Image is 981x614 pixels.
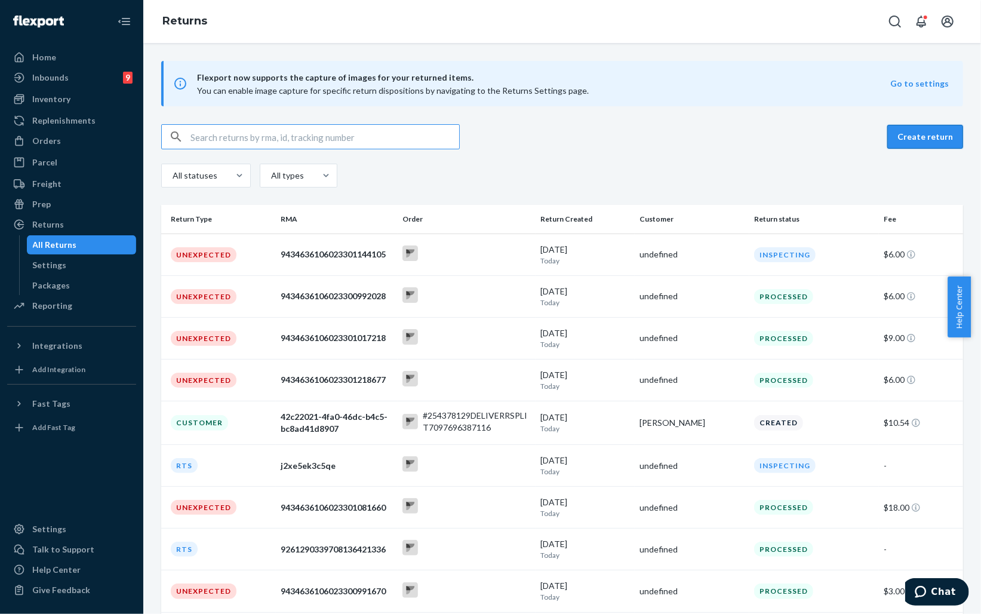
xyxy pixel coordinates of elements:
a: Add Fast Tag [7,418,136,437]
div: Freight [32,178,61,190]
div: Unexpected [171,373,236,388]
div: [DATE] [540,285,630,308]
div: Processed [754,542,813,557]
div: - [884,460,954,472]
div: Unexpected [171,247,236,262]
td: $6.00 [879,275,963,317]
div: Unexpected [171,500,236,515]
th: Fee [879,205,963,234]
div: 9434636106023300992028 [281,290,393,302]
div: Processed [754,584,813,598]
button: Close Navigation [112,10,136,33]
a: Freight [7,174,136,194]
img: Flexport logo [13,16,64,27]
div: Inspecting [754,458,816,473]
div: Processed [754,331,813,346]
div: Processed [754,289,813,304]
th: Return Created [536,205,635,234]
div: Unexpected [171,584,236,598]
a: Help Center [7,560,136,579]
div: Talk to Support [32,544,94,555]
a: Inbounds9 [7,68,136,87]
div: Inbounds [32,72,69,84]
th: Customer [635,205,749,234]
div: [DATE] [540,455,630,477]
div: Replenishments [32,115,96,127]
div: Give Feedback [32,584,90,596]
a: Parcel [7,153,136,172]
p: Today [540,297,630,308]
a: Add Integration [7,360,136,379]
p: Today [540,256,630,266]
div: undefined [639,460,745,472]
div: 9434636106023301144105 [281,248,393,260]
div: [DATE] [540,496,630,518]
button: Integrations [7,336,136,355]
a: Inventory [7,90,136,109]
a: Orders [7,131,136,151]
th: Return Type [161,205,276,234]
p: Today [540,592,630,602]
div: j2xe5ek3c5qe [281,460,393,472]
div: Add Fast Tag [32,422,75,432]
div: undefined [639,248,745,260]
th: Return status [749,205,879,234]
div: Settings [33,259,67,271]
span: You can enable image capture for specific return dispositions by navigating to the Returns Settin... [197,85,589,96]
div: Created [754,415,803,430]
p: Today [540,466,630,477]
div: Customer [171,415,228,430]
div: RTS [171,542,198,557]
button: Open Search Box [883,10,907,33]
a: All Returns [27,235,137,254]
iframe: Opens a widget where you can chat to one of our agents [905,578,969,608]
div: [DATE] [540,369,630,391]
div: RTS [171,458,198,473]
div: Fast Tags [32,398,70,410]
div: #254378129DELIVERRSPLIT7097696387116 [423,410,530,434]
div: 9434636106023301017218 [281,332,393,344]
button: Go to settings [890,78,949,90]
div: All statuses [173,170,216,182]
a: Replenishments [7,111,136,130]
a: Settings [27,256,137,275]
td: $3.00 [879,570,963,612]
div: 9434636106023300991670 [281,585,393,597]
div: Home [32,51,56,63]
div: Orders [32,135,61,147]
button: Give Feedback [7,581,136,600]
p: Today [540,508,630,518]
div: Add Integration [32,364,85,374]
button: Talk to Support [7,540,136,559]
div: undefined [639,332,745,344]
td: $6.00 [879,234,963,275]
div: undefined [639,290,745,302]
div: Processed [754,500,813,515]
p: Today [540,381,630,391]
div: undefined [639,585,745,597]
p: Today [540,339,630,349]
button: Open account menu [936,10,960,33]
div: Prep [32,198,51,210]
div: Inspecting [754,247,816,262]
a: Returns [162,14,207,27]
div: Unexpected [171,331,236,346]
td: $18.00 [879,487,963,529]
p: Today [540,423,630,434]
button: Fast Tags [7,394,136,413]
div: [DATE] [540,580,630,602]
button: Help Center [948,277,971,337]
div: Parcel [32,156,57,168]
td: $10.54 [879,401,963,445]
div: Packages [33,280,70,291]
a: Returns [7,215,136,234]
div: [DATE] [540,244,630,266]
a: Settings [7,520,136,539]
div: All Returns [33,239,77,251]
div: All types [271,170,302,182]
th: Order [398,205,535,234]
a: Reporting [7,296,136,315]
ol: breadcrumbs [153,4,217,39]
div: [DATE] [540,327,630,349]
